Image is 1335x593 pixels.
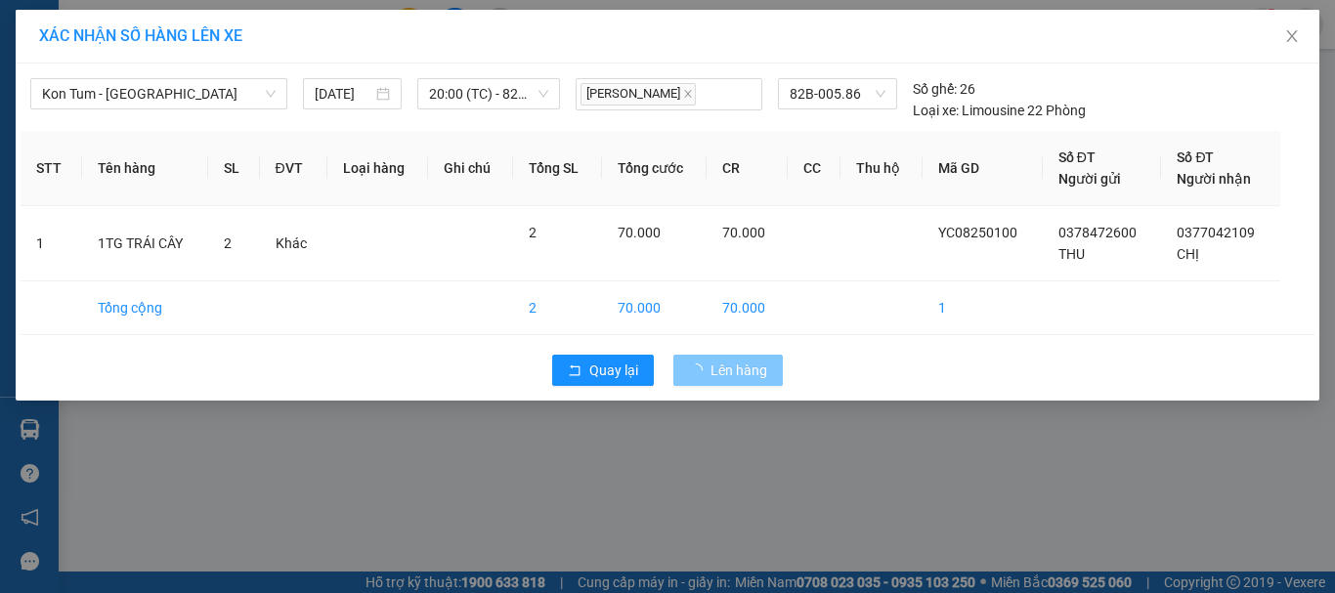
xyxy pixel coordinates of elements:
span: 2 [224,235,232,251]
th: Mã GD [923,131,1043,206]
span: Kon Tum - Đà Nẵng [42,79,276,108]
input: 13/08/2025 [315,83,371,105]
button: Lên hàng [673,355,783,386]
span: close [683,89,693,99]
span: 20:00 (TC) - 82B-005.86 [429,79,549,108]
th: Tổng cước [602,131,708,206]
span: [PERSON_NAME] [581,83,696,106]
span: CHỊ [1177,246,1199,262]
span: loading [689,363,711,377]
td: 1 [21,206,82,281]
span: 0378472600 [1058,225,1137,240]
span: Số ĐT [1177,149,1214,165]
th: Ghi chú [428,131,513,206]
span: Người nhận [1177,171,1251,187]
button: rollbackQuay lại [552,355,654,386]
span: 2 [529,225,537,240]
th: Tên hàng [82,131,208,206]
span: close [1284,28,1300,44]
button: Close [1265,10,1319,64]
span: 70.000 [618,225,661,240]
td: 70.000 [602,281,708,335]
span: Quay lại [589,360,638,381]
span: Người gửi [1058,171,1121,187]
th: STT [21,131,82,206]
span: Số ghế: [913,78,957,100]
td: Khác [260,206,328,281]
span: Lên hàng [711,360,767,381]
td: 1 [923,281,1043,335]
th: ĐVT [260,131,328,206]
span: YC08250100 [938,225,1017,240]
span: XÁC NHẬN SỐ HÀNG LÊN XE [39,26,242,45]
th: Thu hộ [840,131,923,206]
th: Loại hàng [327,131,428,206]
th: SL [208,131,259,206]
td: Tổng cộng [82,281,208,335]
span: Loại xe: [913,100,959,121]
th: CC [788,131,840,206]
div: Limousine 22 Phòng [913,100,1086,121]
th: CR [707,131,788,206]
span: rollback [568,363,581,379]
td: 70.000 [707,281,788,335]
th: Tổng SL [513,131,601,206]
td: 2 [513,281,601,335]
span: 82B-005.86 [790,79,885,108]
td: 1TG TRÁI CÂY [82,206,208,281]
span: 70.000 [722,225,765,240]
span: Số ĐT [1058,149,1096,165]
div: 26 [913,78,975,100]
span: 0377042109 [1177,225,1255,240]
span: THU [1058,246,1085,262]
